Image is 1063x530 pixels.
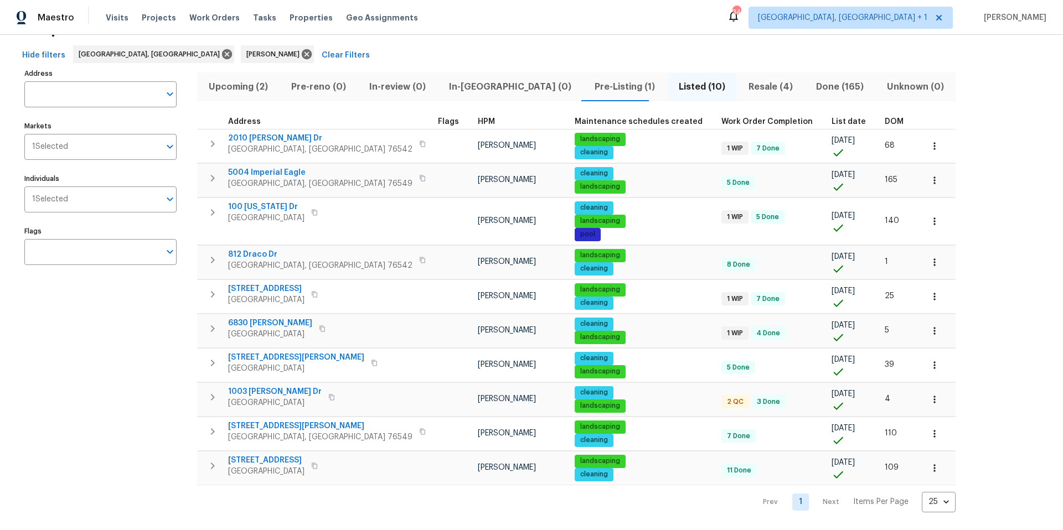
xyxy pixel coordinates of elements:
[189,12,240,23] span: Work Orders
[576,203,612,212] span: cleaning
[478,395,536,403] span: [PERSON_NAME]
[723,212,747,222] span: 1 WIP
[228,249,412,260] span: 812 Draco Dr
[721,118,813,126] span: Work Order Completion
[723,432,755,441] span: 7 Done
[885,176,897,184] span: 165
[752,212,783,222] span: 5 Done
[576,422,625,432] span: landscaping
[576,169,612,178] span: cleaning
[744,79,798,95] span: Resale (4)
[228,318,312,329] span: 6830 [PERSON_NAME]
[922,487,956,516] div: 25
[438,118,459,126] span: Flags
[576,401,625,411] span: landscaping
[106,12,128,23] span: Visits
[478,176,536,184] span: [PERSON_NAME]
[752,144,784,153] span: 7 Done
[241,45,314,63] div: [PERSON_NAME]
[832,287,855,295] span: [DATE]
[792,493,809,511] a: Goto page 1
[22,49,65,63] span: Hide filters
[32,142,68,152] span: 1 Selected
[832,356,855,363] span: [DATE]
[478,326,536,334] span: [PERSON_NAME]
[576,456,625,466] span: landscaping
[478,142,536,149] span: [PERSON_NAME]
[885,118,904,126] span: DOM
[253,14,276,22] span: Tasks
[162,191,178,207] button: Open
[364,79,431,95] span: In-review (0)
[162,86,178,102] button: Open
[204,79,273,95] span: Upcoming (2)
[882,79,949,95] span: Unknown (0)
[752,397,785,407] span: 3 Done
[228,386,322,397] span: 1003 [PERSON_NAME] Dr
[576,264,612,273] span: cleaning
[576,216,625,226] span: landscaping
[576,285,625,294] span: landscaping
[832,459,855,466] span: [DATE]
[576,332,625,342] span: landscaping
[228,283,305,294] span: [STREET_ADDRESS]
[32,195,68,204] span: 1 Selected
[885,142,895,149] span: 68
[478,361,536,368] span: [PERSON_NAME]
[576,388,612,397] span: cleaning
[228,144,412,155] span: [GEOGRAPHIC_DATA], [GEOGRAPHIC_DATA] 76542
[885,217,899,225] span: 140
[18,45,70,66] button: Hide filters
[286,79,351,95] span: Pre-reno (0)
[228,294,305,305] span: [GEOGRAPHIC_DATA]
[723,329,747,338] span: 1 WIP
[885,292,894,300] span: 25
[832,424,855,432] span: [DATE]
[674,79,730,95] span: Listed (10)
[228,420,412,432] span: [STREET_ADDRESS][PERSON_NAME]
[228,118,261,126] span: Address
[885,326,889,334] span: 5
[576,470,612,479] span: cleaning
[444,79,576,95] span: In-[GEOGRAPHIC_DATA] (0)
[79,49,224,60] span: [GEOGRAPHIC_DATA], [GEOGRAPHIC_DATA]
[246,49,304,60] span: [PERSON_NAME]
[576,230,600,239] span: pool
[576,435,612,445] span: cleaning
[478,217,536,225] span: [PERSON_NAME]
[142,12,176,23] span: Projects
[228,455,305,466] span: [STREET_ADDRESS]
[832,137,855,144] span: [DATE]
[24,123,177,129] label: Markets
[346,12,418,23] span: Geo Assignments
[832,118,866,126] span: List date
[853,496,909,507] p: Items Per Page
[723,144,747,153] span: 1 WIP
[590,79,660,95] span: Pre-Listing (1)
[885,395,890,403] span: 4
[478,464,536,471] span: [PERSON_NAME]
[576,319,612,329] span: cleaning
[811,79,869,95] span: Done (165)
[290,12,333,23] span: Properties
[228,352,364,363] span: [STREET_ADDRESS][PERSON_NAME]
[478,429,536,437] span: [PERSON_NAME]
[885,361,894,368] span: 39
[228,432,412,443] span: [GEOGRAPHIC_DATA], [GEOGRAPHIC_DATA] 76549
[832,253,855,261] span: [DATE]
[723,363,754,372] span: 5 Done
[723,260,755,269] span: 8 Done
[885,258,888,266] span: 1
[576,251,625,260] span: landscaping
[576,367,625,376] span: landscaping
[162,244,178,259] button: Open
[228,260,412,271] span: [GEOGRAPHIC_DATA], [GEOGRAPHIC_DATA] 76542
[732,7,740,18] div: 34
[832,171,855,179] span: [DATE]
[979,12,1046,23] span: [PERSON_NAME]
[576,134,625,144] span: landscaping
[752,294,784,304] span: 7 Done
[24,70,177,77] label: Address
[322,49,370,63] span: Clear Filters
[752,329,785,338] span: 4 Done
